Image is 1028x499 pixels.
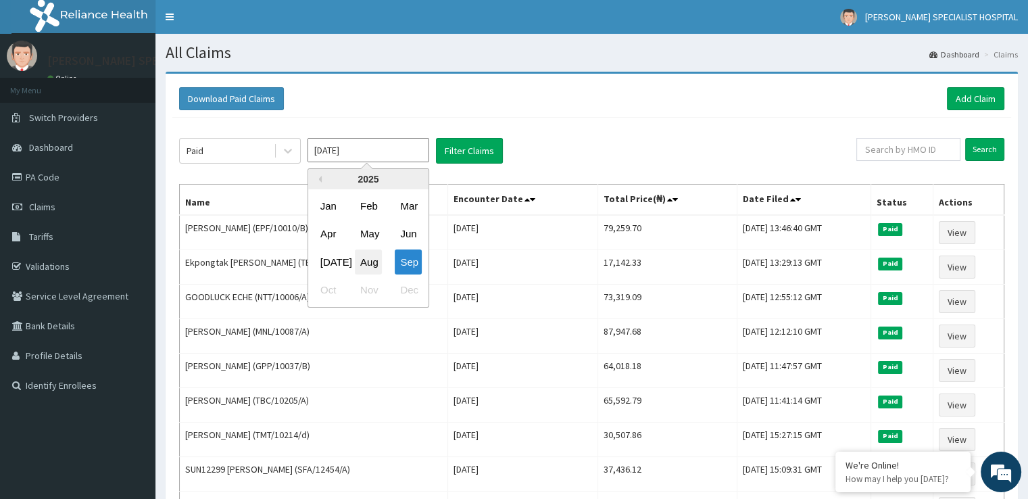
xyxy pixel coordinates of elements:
div: Choose April 2025 [315,222,342,247]
h1: All Claims [166,44,1018,62]
td: 87,947.68 [597,319,737,354]
button: Download Paid Claims [179,87,284,110]
th: Total Price(₦) [597,185,737,216]
a: View [939,359,975,382]
td: [DATE] [447,423,597,457]
a: View [939,428,975,451]
span: Switch Providers [29,112,98,124]
div: Choose February 2025 [355,193,382,218]
td: 17,142.33 [597,250,737,285]
span: Claims [29,201,55,213]
div: Paid [187,144,203,158]
img: User Image [7,41,37,71]
a: Online [47,74,80,83]
td: [DATE] 11:41:14 GMT [737,388,871,423]
th: Status [871,185,933,216]
th: Name [180,185,448,216]
span: Paid [878,327,902,339]
td: 30,507.86 [597,423,737,457]
td: 64,018.18 [597,354,737,388]
button: Filter Claims [436,138,503,164]
a: View [939,256,975,279]
td: 65,592.79 [597,388,737,423]
div: We're Online! [846,459,960,471]
div: Choose May 2025 [355,222,382,247]
td: GOODLUCK ECHE (NTT/10006/A) [180,285,448,319]
img: d_794563401_company_1708531726252_794563401 [25,68,55,101]
td: [PERSON_NAME] (TMT/10214/d) [180,423,448,457]
td: [DATE] [447,250,597,285]
span: Tariffs [29,231,53,243]
div: Choose September 2025 [395,249,422,275]
button: Previous Year [315,176,322,183]
td: [DATE] 13:29:13 GMT [737,250,871,285]
td: [DATE] 12:55:12 GMT [737,285,871,319]
p: How may I help you today? [846,473,960,485]
div: Choose August 2025 [355,249,382,275]
td: [PERSON_NAME] (EPF/10010/B) [180,215,448,250]
td: 37,436.12 [597,457,737,492]
div: Choose July 2025 [315,249,342,275]
div: Chat with us now [70,76,227,93]
span: We're online! [78,158,187,295]
span: [PERSON_NAME] SPECIALIST HOSPITAL [865,11,1018,23]
th: Date Filed [737,185,871,216]
td: [DATE] 15:09:31 GMT [737,457,871,492]
div: Choose January 2025 [315,193,342,218]
td: [PERSON_NAME] (MNL/10087/A) [180,319,448,354]
th: Encounter Date [447,185,597,216]
span: Paid [878,258,902,270]
input: Search [965,138,1004,161]
div: Choose March 2025 [395,193,422,218]
td: [DATE] 15:27:15 GMT [737,423,871,457]
td: [PERSON_NAME] (TBC/10205/A) [180,388,448,423]
a: View [939,290,975,313]
a: Add Claim [947,87,1004,110]
td: Ekpongtak [PERSON_NAME] (TBC/10205/D) [180,250,448,285]
span: Paid [878,292,902,304]
td: SUN12299 [PERSON_NAME] (SFA/12454/A) [180,457,448,492]
span: Paid [878,396,902,408]
a: View [939,221,975,244]
td: 73,319.09 [597,285,737,319]
p: [PERSON_NAME] SPECIALIST HOSPITAL [47,55,254,67]
span: Paid [878,430,902,442]
img: User Image [840,9,857,26]
th: Actions [933,185,1004,216]
textarea: Type your message and hit 'Enter' [7,345,258,392]
input: Select Month and Year [308,138,429,162]
span: Paid [878,223,902,235]
span: Dashboard [29,141,73,153]
td: [DATE] 12:12:10 GMT [737,319,871,354]
div: Minimize live chat window [222,7,254,39]
td: [DATE] [447,354,597,388]
li: Claims [981,49,1018,60]
td: [DATE] [447,457,597,492]
td: [DATE] 13:46:40 GMT [737,215,871,250]
input: Search by HMO ID [856,138,960,161]
div: Choose June 2025 [395,222,422,247]
a: View [939,394,975,417]
a: View [939,325,975,348]
a: Dashboard [929,49,979,60]
div: month 2025-09 [308,192,429,304]
td: [PERSON_NAME] (GPP/10037/B) [180,354,448,388]
div: 2025 [308,169,429,189]
td: [DATE] [447,285,597,319]
td: [DATE] [447,319,597,354]
td: 79,259.70 [597,215,737,250]
span: Paid [878,361,902,373]
td: [DATE] [447,388,597,423]
td: [DATE] [447,215,597,250]
td: [DATE] 11:47:57 GMT [737,354,871,388]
